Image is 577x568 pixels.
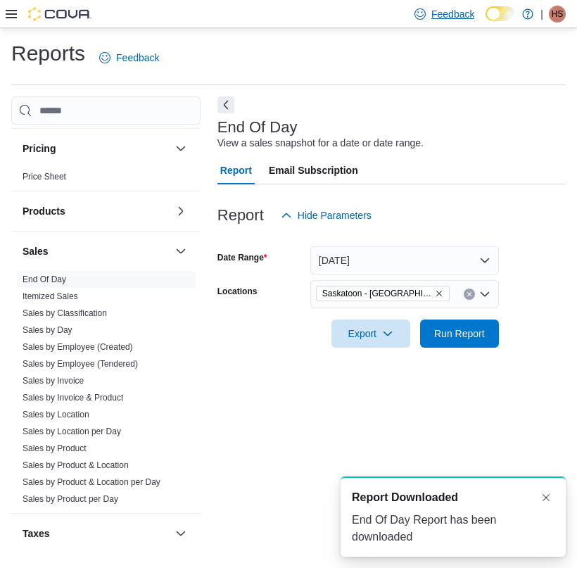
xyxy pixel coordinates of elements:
[23,409,89,420] span: Sales by Location
[23,204,65,218] h3: Products
[217,96,234,113] button: Next
[23,171,66,182] span: Price Sheet
[352,489,554,506] div: Notification
[316,286,450,301] span: Saskatoon - Stonebridge - Prairie Records
[23,172,66,182] a: Price Sheet
[23,460,129,471] span: Sales by Product & Location
[217,136,424,151] div: View a sales snapshot for a date or date range.
[464,289,475,300] button: Clear input
[217,119,298,136] h3: End Of Day
[23,526,170,541] button: Taxes
[23,393,123,403] a: Sales by Invoice & Product
[486,6,515,21] input: Dark Mode
[23,460,129,470] a: Sales by Product & Location
[94,44,165,72] a: Feedback
[435,289,443,298] button: Remove Saskatoon - Stonebridge - Prairie Records from selection in this group
[538,489,554,506] button: Dismiss toast
[23,324,72,336] span: Sales by Day
[552,6,564,23] span: HS
[172,525,189,542] button: Taxes
[322,286,432,301] span: Saskatoon - [GEOGRAPHIC_DATA] - Prairie Records
[23,291,78,301] a: Itemized Sales
[23,358,138,370] span: Sales by Employee (Tendered)
[420,320,499,348] button: Run Report
[116,51,159,65] span: Feedback
[23,274,66,284] a: End Of Day
[23,244,49,258] h3: Sales
[23,376,84,386] a: Sales by Invoice
[11,39,85,68] h1: Reports
[23,477,160,488] span: Sales by Product & Location per Day
[23,274,66,285] span: End Of Day
[310,246,499,274] button: [DATE]
[23,359,138,369] a: Sales by Employee (Tendered)
[479,289,490,300] button: Open list of options
[172,140,189,157] button: Pricing
[269,156,358,184] span: Email Subscription
[217,207,264,224] h3: Report
[28,7,91,21] img: Cova
[23,443,87,453] a: Sales by Product
[23,477,160,487] a: Sales by Product & Location per Day
[298,208,372,222] span: Hide Parameters
[11,168,201,191] div: Pricing
[11,271,201,513] div: Sales
[275,201,377,229] button: Hide Parameters
[23,141,170,156] button: Pricing
[23,443,87,454] span: Sales by Product
[434,327,485,341] span: Run Report
[23,427,121,436] a: Sales by Location per Day
[352,512,554,545] div: End Of Day Report has been downloaded
[352,489,458,506] span: Report Downloaded
[23,308,107,319] span: Sales by Classification
[23,493,118,505] span: Sales by Product per Day
[431,7,474,21] span: Feedback
[23,141,56,156] h3: Pricing
[172,203,189,220] button: Products
[23,410,89,419] a: Sales by Location
[331,320,410,348] button: Export
[217,252,267,263] label: Date Range
[23,526,50,541] h3: Taxes
[23,375,84,386] span: Sales by Invoice
[23,426,121,437] span: Sales by Location per Day
[172,243,189,260] button: Sales
[217,286,258,297] label: Locations
[23,494,118,504] a: Sales by Product per Day
[23,392,123,403] span: Sales by Invoice & Product
[23,291,78,302] span: Itemized Sales
[23,204,170,218] button: Products
[23,342,133,352] a: Sales by Employee (Created)
[23,244,170,258] button: Sales
[220,156,252,184] span: Report
[540,6,543,23] p: |
[340,320,402,348] span: Export
[23,308,107,318] a: Sales by Classification
[549,6,566,23] div: Hurricane Siqueira
[23,341,133,353] span: Sales by Employee (Created)
[23,325,72,335] a: Sales by Day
